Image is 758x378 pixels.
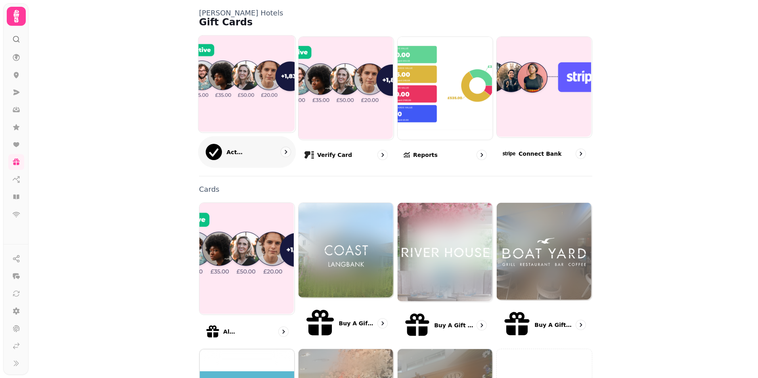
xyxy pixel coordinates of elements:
[298,202,394,346] a: Buy a gift card for CoastBuy a gift card for Coast
[199,202,294,313] img: All cards
[496,202,592,346] a: Buy a gift card for Boat YardBuy a gift card for Boat Yard
[496,36,592,166] a: Connect bankConnect bank
[379,151,387,159] svg: go to
[199,186,592,193] p: Cards
[298,36,393,139] img: Verify card
[198,35,296,168] a: ActivationsActivations
[534,321,572,329] p: Buy a gift card for Boat Yard
[413,151,438,159] p: Reports
[223,328,236,336] p: All cards
[496,36,591,137] img: Connect bank
[434,321,473,329] p: Buy a gift card for River House
[497,232,592,272] img: aHR0cHM6Ly9ibGFja2J4LnMzLmV1LXdlc3QtMi5hbWF6b25hd3MuY29tL2VmYzUxZDA1LTA3MDUtMTFlYi05MGY1LTA2M2ZlM...
[282,148,290,156] svg: go to
[519,150,562,158] p: Connect bank
[397,202,493,346] a: Buy a gift card for River HouseBuy a gift card for River House
[397,36,492,139] img: Reports
[478,151,486,159] svg: go to
[226,148,243,156] p: Activations
[398,233,493,272] img: aHR0cHM6Ly9ibGFja2J4LnMzLmV1LXdlc3QtMi5hbWF6b25hd3MuY29tL2VmYzUxZDA1LTA3MDUtMTFlYi05MGY1LTA2M2ZlM...
[397,36,493,166] a: ReportsReports
[478,321,486,329] svg: go to
[299,203,394,298] img: aHR0cHM6Ly9ibGFja2J4LnMzLmV1LXdlc3QtMi5hbWF6b25hd3MuY29tL2VmYzUxZDA1LTA3MDUtMTFlYi05MGY1LTA2M2ZlM...
[317,151,352,159] p: Verify card
[339,319,374,327] p: Buy a gift card for Coast
[577,321,585,329] svg: go to
[198,35,295,132] img: Activations
[199,10,592,17] p: [PERSON_NAME] Hotels
[298,36,394,166] a: Verify cardVerify card
[279,328,287,336] svg: go to
[199,202,295,346] a: All cardsAll cards
[577,150,585,158] svg: go to
[199,17,592,27] h1: Gift Cards
[379,319,387,327] svg: go to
